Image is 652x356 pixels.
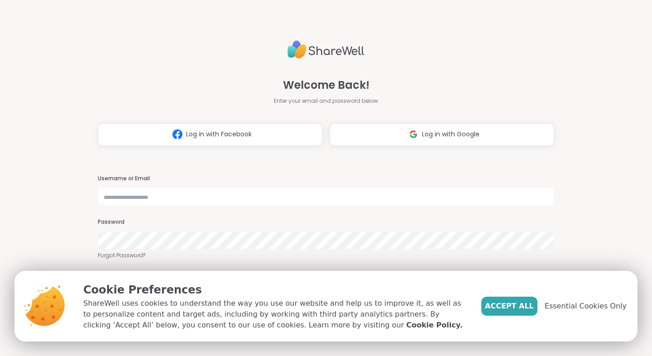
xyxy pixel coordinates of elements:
a: Forgot Password? [98,251,554,260]
span: Welcome Back! [283,77,369,93]
img: ShareWell Logomark [405,126,422,143]
p: ShareWell uses cookies to understand the way you use our website and help us to improve it, as we... [83,298,467,331]
span: Log in with Google [422,130,479,139]
span: Log in with Facebook [186,130,252,139]
a: Cookie Policy. [406,320,462,331]
h3: Username or Email [98,175,554,183]
button: Log in with Facebook [98,123,322,146]
img: ShareWell Logo [288,37,364,63]
span: Essential Cookies Only [545,301,627,312]
span: Accept All [485,301,534,312]
p: Cookie Preferences [83,282,467,298]
h3: Password [98,218,554,226]
img: ShareWell Logomark [169,126,186,143]
button: Log in with Google [330,123,554,146]
button: Accept All [481,297,537,316]
span: Enter your email and password below [274,97,378,105]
